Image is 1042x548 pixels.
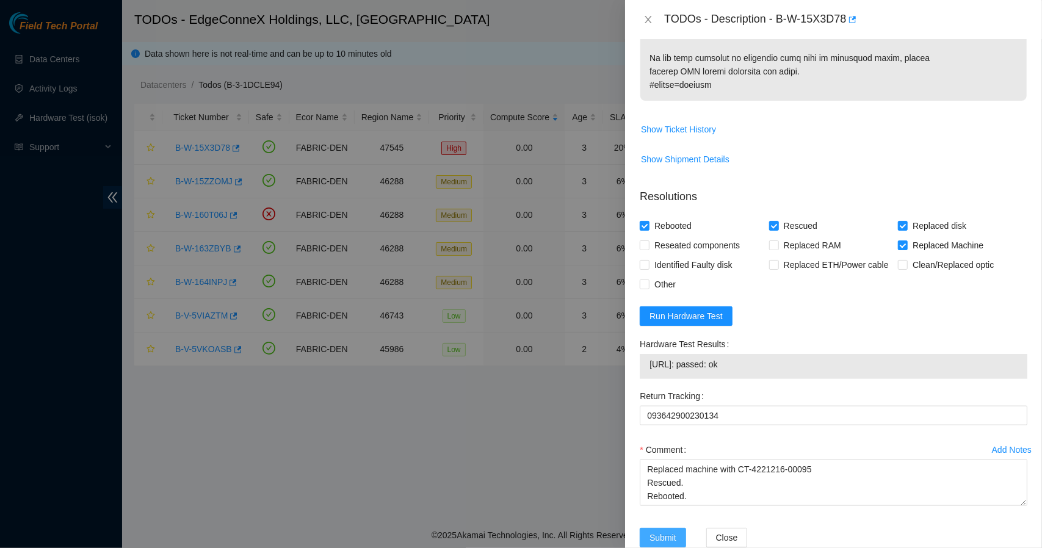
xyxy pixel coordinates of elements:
p: Resolutions [640,179,1027,205]
button: Show Shipment Details [640,150,730,169]
button: Show Ticket History [640,120,717,139]
span: Show Shipment Details [641,153,729,166]
span: Rebooted [649,216,696,236]
button: Close [706,528,748,547]
input: Return Tracking [640,406,1027,425]
span: Replaced Machine [908,236,988,255]
span: Rescued [779,216,822,236]
span: Replaced RAM [779,236,846,255]
label: Return Tracking [640,386,709,406]
span: Run Hardware Test [649,309,723,323]
button: Submit [640,528,686,547]
button: Close [640,14,657,26]
label: Comment [640,440,691,460]
span: Reseated components [649,236,745,255]
div: TODOs - Description - B-W-15X3D78 [664,10,1027,29]
span: Close [716,531,738,544]
span: close [643,15,653,24]
div: Add Notes [992,445,1032,454]
span: Replaced ETH/Power cable [779,255,894,275]
span: Clean/Replaced optic [908,255,999,275]
span: Show Ticket History [641,123,716,136]
button: Add Notes [991,440,1032,460]
span: Replaced disk [908,216,971,236]
label: Hardware Test Results [640,334,734,354]
span: [URL]: passed: ok [649,358,1018,371]
span: Submit [649,531,676,544]
textarea: Comment [640,460,1027,506]
button: Run Hardware Test [640,306,733,326]
span: Identified Faulty disk [649,255,737,275]
span: Other [649,275,681,294]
